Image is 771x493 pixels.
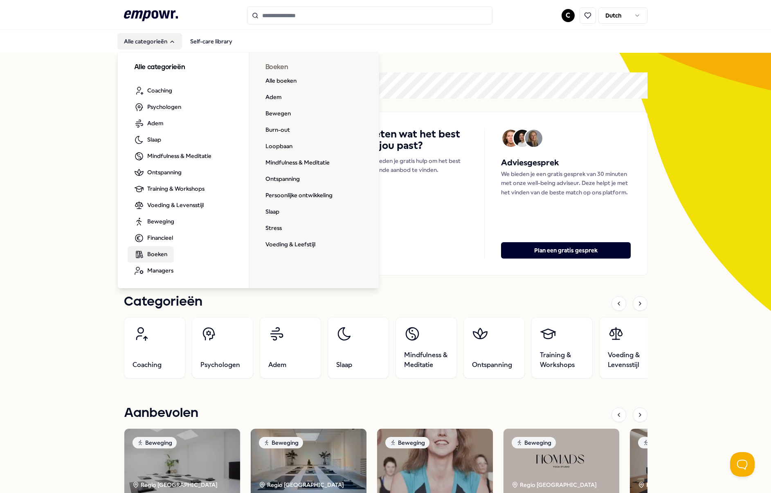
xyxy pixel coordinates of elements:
[259,204,286,220] a: Slaap
[200,360,240,370] span: Psychologen
[396,317,457,378] a: Mindfulness & Meditatie
[501,156,630,169] h5: Adviesgesprek
[259,122,297,138] a: Burn-out
[259,187,339,204] a: Persoonlijke ontwikkeling
[133,360,162,370] span: Coaching
[730,452,755,477] iframe: Help Scout Beacon - Open
[638,437,682,448] div: Beweging
[512,480,598,489] div: Regio [GEOGRAPHIC_DATA]
[364,156,468,175] p: We bieden je gratis hulp om het best passende aanbod te vinden.
[192,317,253,378] a: Psychologen
[259,480,345,489] div: Regio [GEOGRAPHIC_DATA]
[501,242,630,259] button: Plan een gratis gesprek
[259,220,288,236] a: Stress
[124,403,198,423] h1: Aanbevolen
[259,138,299,155] a: Loopbaan
[259,106,297,122] a: Bewegen
[128,132,168,148] a: Slaap
[404,350,448,370] span: Mindfulness & Meditatie
[147,250,167,259] span: Boeken
[124,292,202,312] h1: Categorieën
[540,350,584,370] span: Training & Workshops
[147,102,181,111] span: Psychologen
[502,130,519,147] img: Avatar
[638,480,724,489] div: Regio [GEOGRAPHIC_DATA]
[133,480,219,489] div: Regio [GEOGRAPHIC_DATA]
[259,437,303,448] div: Beweging
[184,33,239,50] a: Self-care library
[364,128,468,151] h4: Weten wat het best bij jou past?
[259,73,303,89] a: Alle boeken
[128,148,218,164] a: Mindfulness & Meditatie
[128,246,174,263] a: Boeken
[463,317,525,378] a: Ontspanning
[128,115,170,132] a: Adem
[128,263,180,279] a: Managers
[472,360,512,370] span: Ontspanning
[128,214,181,230] a: Beweging
[531,317,593,378] a: Training & Workshops
[128,83,179,99] a: Coaching
[608,350,652,370] span: Voeding & Levensstijl
[525,130,542,147] img: Avatar
[268,360,286,370] span: Adem
[134,62,232,73] h3: Alle categorieën
[512,437,556,448] div: Beweging
[128,230,180,246] a: Financieel
[562,9,575,22] button: C
[147,200,204,209] span: Voeding & Levensstijl
[133,437,177,448] div: Beweging
[259,236,322,253] a: Voeding & Leefstijl
[117,33,182,50] button: Alle categorieën
[118,52,380,289] div: Alle categorieën
[328,317,389,378] a: Slaap
[128,197,210,214] a: Voeding & Levensstijl
[259,89,288,106] a: Adem
[147,168,182,177] span: Ontspanning
[147,217,174,226] span: Beweging
[117,33,239,50] nav: Main
[501,169,630,197] p: We bieden je een gratis gesprek van 30 minuten met onze well-being adviseur. Deze helpt je met he...
[128,99,188,115] a: Psychologen
[147,151,211,160] span: Mindfulness & Meditatie
[147,184,205,193] span: Training & Workshops
[124,317,185,378] a: Coaching
[385,437,429,448] div: Beweging
[336,360,352,370] span: Slaap
[259,155,336,171] a: Mindfulness & Meditatie
[247,7,492,25] input: Search for products, categories or subcategories
[514,130,531,147] img: Avatar
[147,233,173,242] span: Financieel
[260,317,321,378] a: Adem
[147,135,161,144] span: Slaap
[128,164,188,181] a: Ontspanning
[147,266,173,275] span: Managers
[599,317,661,378] a: Voeding & Levensstijl
[147,86,172,95] span: Coaching
[265,62,363,73] h3: Boeken
[128,181,211,197] a: Training & Workshops
[147,119,163,128] span: Adem
[259,171,306,187] a: Ontspanning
